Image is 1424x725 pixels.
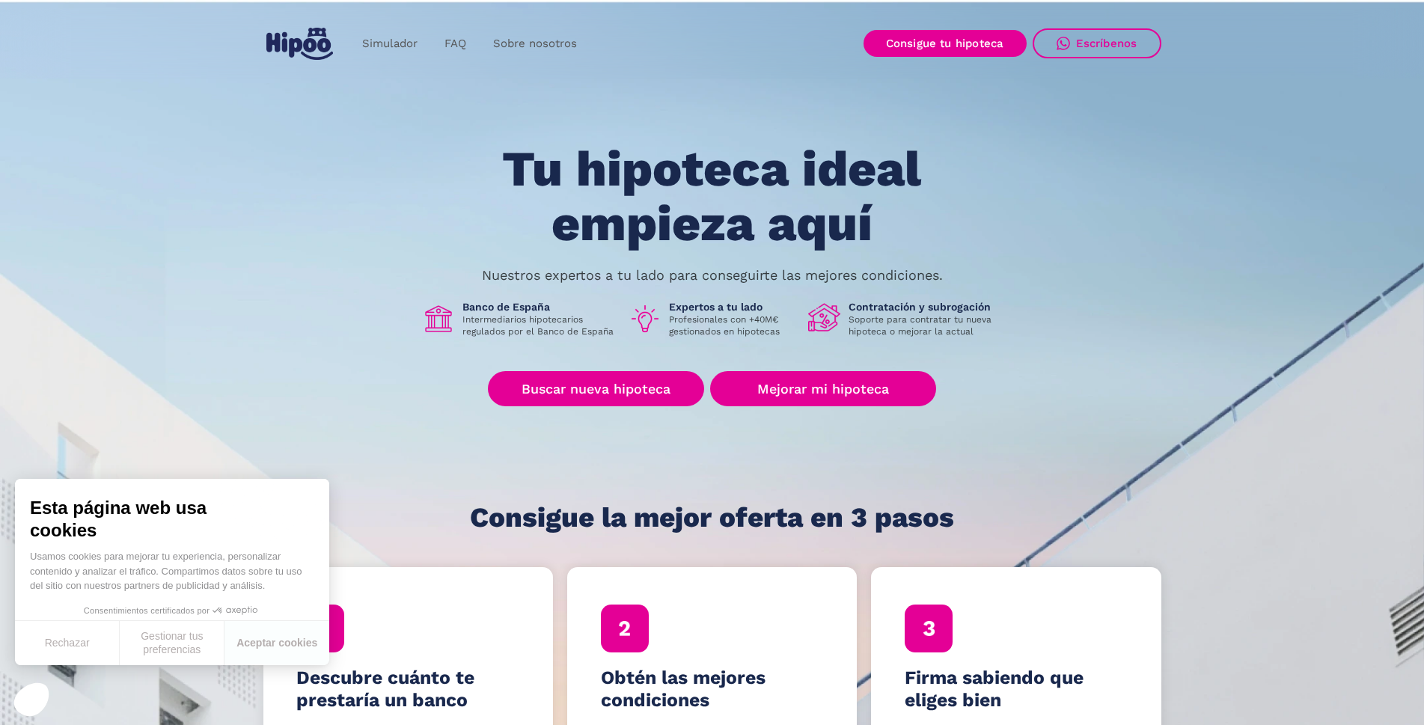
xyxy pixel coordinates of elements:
a: Sobre nosotros [480,29,590,58]
h4: Firma sabiendo que eliges bien [905,667,1128,712]
p: Nuestros expertos a tu lado para conseguirte las mejores condiciones. [482,269,943,281]
h1: Consigue la mejor oferta en 3 pasos [470,503,954,533]
h1: Expertos a tu lado [669,300,796,313]
p: Profesionales con +40M€ gestionados en hipotecas [669,313,796,337]
a: home [263,22,337,66]
h4: Obtén las mejores condiciones [601,667,824,712]
a: FAQ [431,29,480,58]
a: Mejorar mi hipoteca [710,371,935,406]
h4: Descubre cuánto te prestaría un banco [296,667,519,712]
p: Soporte para contratar tu nueva hipoteca o mejorar la actual [849,313,1003,337]
div: Escríbenos [1076,37,1137,50]
a: Buscar nueva hipoteca [488,371,704,406]
h1: Contratación y subrogación [849,300,1003,313]
a: Escríbenos [1033,28,1161,58]
h1: Banco de España [462,300,617,313]
a: Simulador [349,29,431,58]
p: Intermediarios hipotecarios regulados por el Banco de España [462,313,617,337]
a: Consigue tu hipoteca [864,30,1027,57]
h1: Tu hipoteca ideal empieza aquí [428,142,995,251]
